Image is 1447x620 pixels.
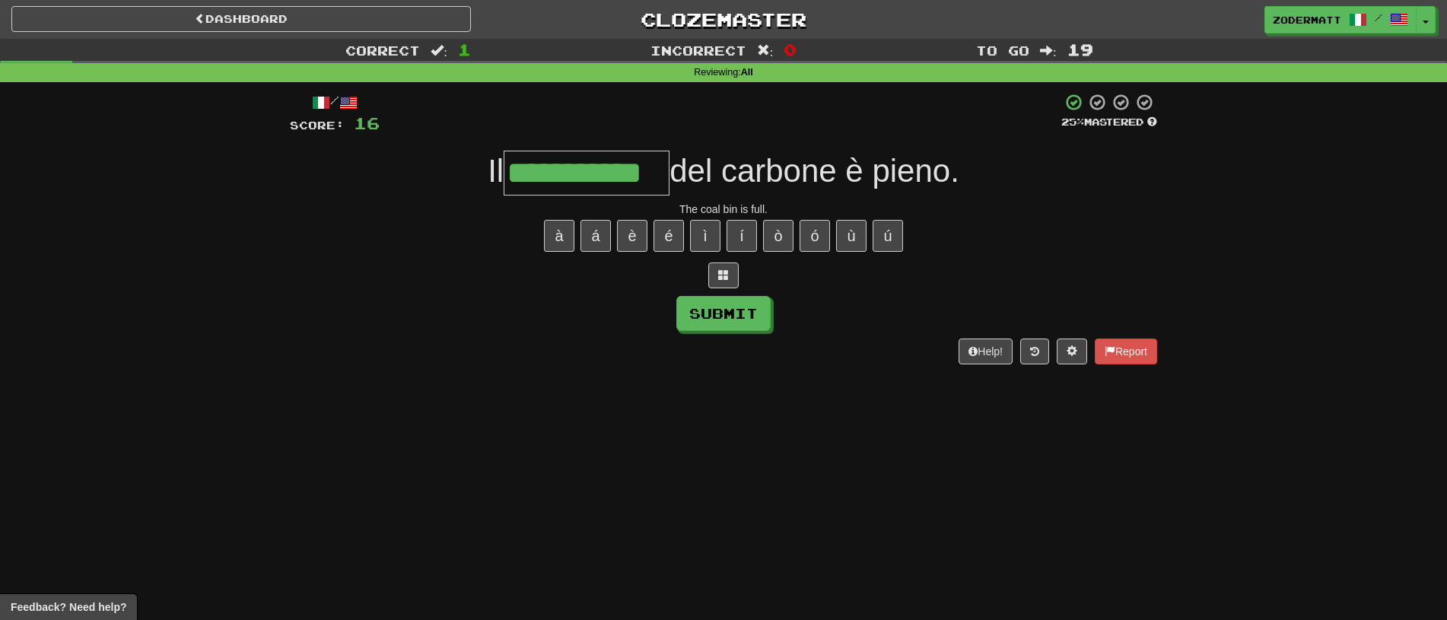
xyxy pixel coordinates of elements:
[654,220,684,252] button: é
[580,220,611,252] button: á
[741,67,753,78] strong: All
[800,220,830,252] button: ó
[431,44,447,57] span: :
[650,43,746,58] span: Incorrect
[1067,40,1093,59] span: 19
[11,6,471,32] a: Dashboard
[669,153,959,189] span: del carbone è pieno.
[544,220,574,252] button: à
[290,202,1157,217] div: The coal bin is full.
[458,40,471,59] span: 1
[617,220,647,252] button: è
[1020,339,1049,364] button: Round history (alt+y)
[345,43,420,58] span: Correct
[354,113,380,132] span: 16
[873,220,903,252] button: ú
[1273,13,1341,27] span: Zodermatt
[836,220,867,252] button: ù
[1061,116,1084,128] span: 25 %
[727,220,757,252] button: í
[784,40,797,59] span: 0
[1061,116,1157,129] div: Mastered
[1040,44,1057,57] span: :
[976,43,1029,58] span: To go
[290,93,380,112] div: /
[1095,339,1157,364] button: Report
[676,296,771,331] button: Submit
[959,339,1013,364] button: Help!
[1375,12,1382,23] span: /
[488,153,504,189] span: Il
[494,6,953,33] a: Clozemaster
[690,220,720,252] button: ì
[290,119,345,132] span: Score:
[1264,6,1417,33] a: Zodermatt /
[757,44,774,57] span: :
[708,262,739,288] button: Switch sentence to multiple choice alt+p
[763,220,793,252] button: ò
[11,599,126,615] span: Open feedback widget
